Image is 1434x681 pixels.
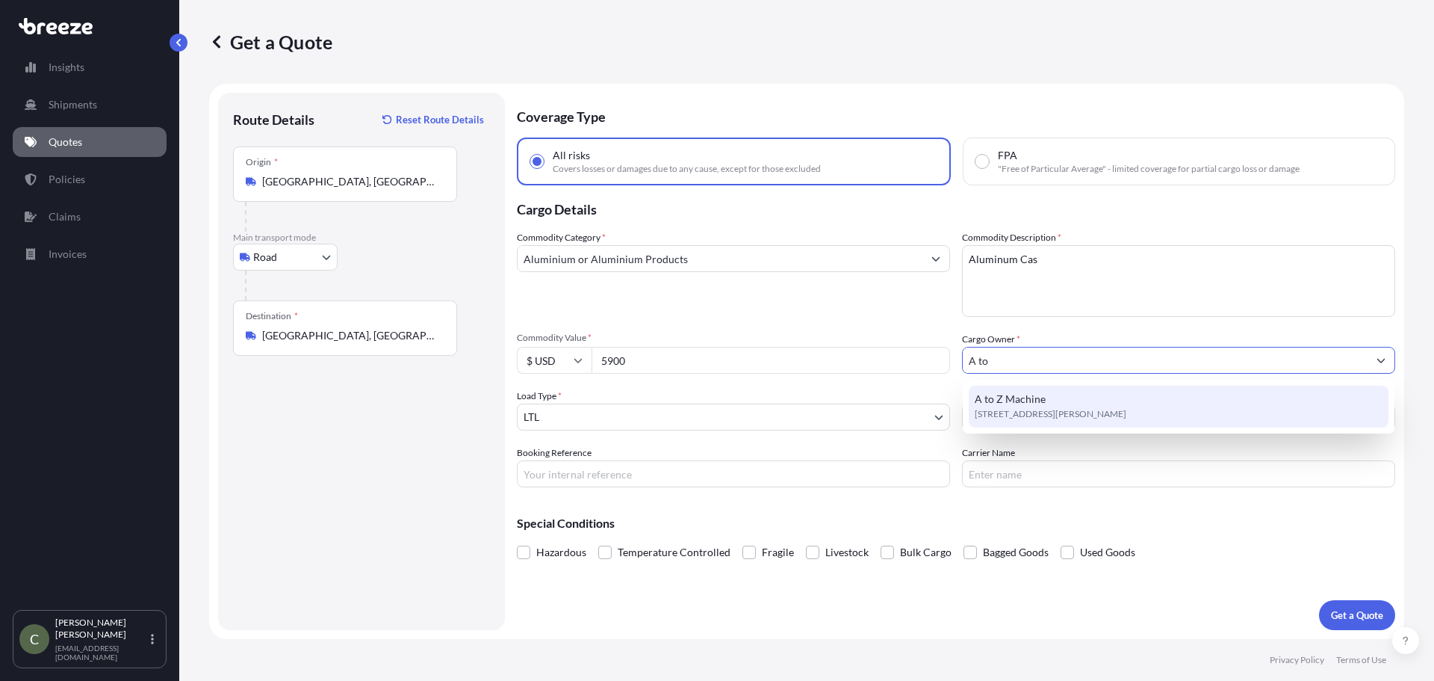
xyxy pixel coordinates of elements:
p: Main transport mode [233,232,490,244]
input: Full name [963,347,1368,374]
button: Show suggestions [922,245,949,272]
span: "Free of Particular Average" - limited coverage for partial cargo loss or damage [998,163,1300,175]
p: Get a Quote [1331,608,1383,623]
p: Insights [49,60,84,75]
p: Get a Quote [209,30,332,54]
div: Destination [246,310,298,322]
p: Coverage Type [517,93,1395,138]
div: Suggestions [969,386,1388,428]
p: Invoices [49,247,87,262]
span: Used Goods [1080,541,1135,564]
span: LTL [524,410,539,425]
label: Commodity Description [962,230,1061,245]
label: Commodity Category [517,230,606,245]
label: Booking Reference [517,446,592,460]
span: FPA [998,148,1017,163]
input: Your internal reference [517,460,950,487]
span: Temperature Controlled [618,541,730,564]
p: Claims [49,209,81,224]
span: Fragile [762,541,794,564]
p: [PERSON_NAME] [PERSON_NAME] [55,617,148,641]
span: C [30,632,39,647]
span: Commodity Value [517,332,950,344]
span: Freight Cost [962,389,1395,401]
p: Privacy Policy [1270,654,1324,666]
input: Type amount [592,347,950,374]
input: Enter name [962,460,1395,487]
span: Bulk Cargo [900,541,952,564]
span: Hazardous [536,541,586,564]
span: Livestock [825,541,869,564]
span: [STREET_ADDRESS][PERSON_NAME] [975,407,1126,422]
span: Road [253,250,277,265]
span: All risks [553,148,590,163]
span: Load Type [517,389,562,404]
p: Shipments [49,97,97,112]
button: Select transport [233,244,338,271]
p: Terms of Use [1336,654,1386,666]
p: Quotes [49,135,82,150]
span: A to Z Machine [975,392,1046,407]
p: Route Details [233,111,314,129]
p: Policies [49,172,85,187]
p: Special Conditions [517,517,1395,529]
label: Cargo Owner [962,332,1020,347]
input: Select a commodity type [518,245,922,272]
button: Show suggestions [1368,347,1394,374]
span: Bagged Goods [983,541,1049,564]
label: Carrier Name [962,446,1015,460]
span: Covers losses or damages due to any cause, except for those excluded [553,163,821,175]
p: Reset Route Details [396,112,484,127]
input: Destination [262,328,438,343]
div: Origin [246,156,278,168]
input: Origin [262,174,438,189]
p: [EMAIL_ADDRESS][DOMAIN_NAME] [55,644,148,662]
p: Cargo Details [517,185,1395,230]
